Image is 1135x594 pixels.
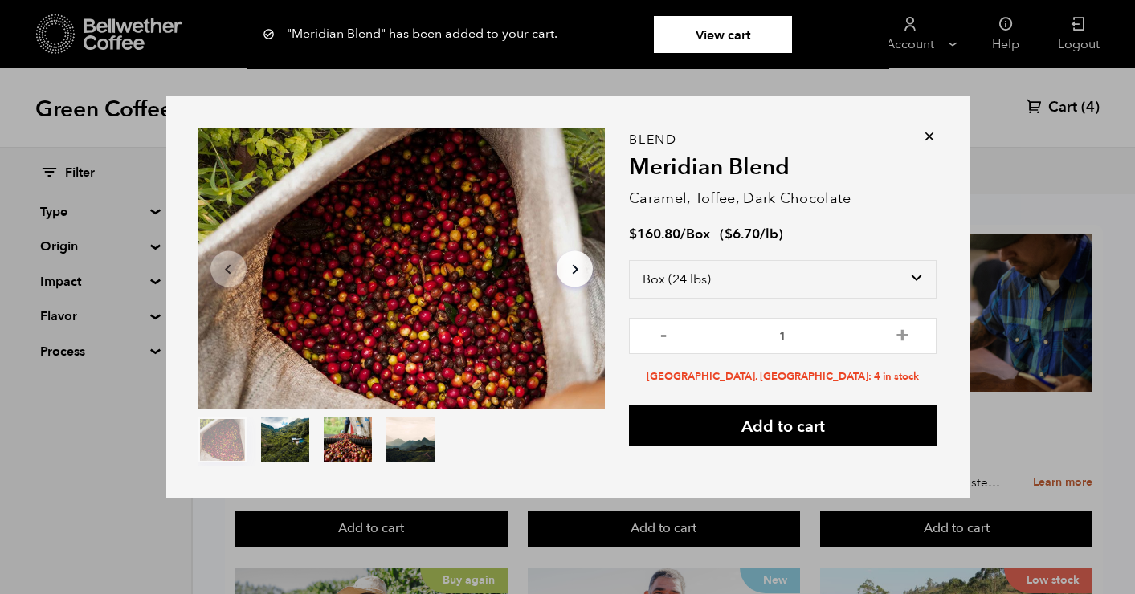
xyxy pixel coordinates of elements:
[629,405,937,445] button: Add to cart
[629,154,937,181] h2: Meridian Blend
[892,326,912,342] button: +
[720,225,783,243] span: ( )
[629,225,637,243] span: $
[653,326,673,342] button: -
[680,225,686,243] span: /
[725,225,760,243] bdi: 6.70
[629,369,937,384] li: [GEOGRAPHIC_DATA], [GEOGRAPHIC_DATA]: 4 in stock
[629,225,680,243] bdi: 160.80
[629,188,937,210] p: Caramel, Toffee, Dark Chocolate
[760,225,778,243] span: /lb
[725,225,733,243] span: $
[686,225,710,243] span: Box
